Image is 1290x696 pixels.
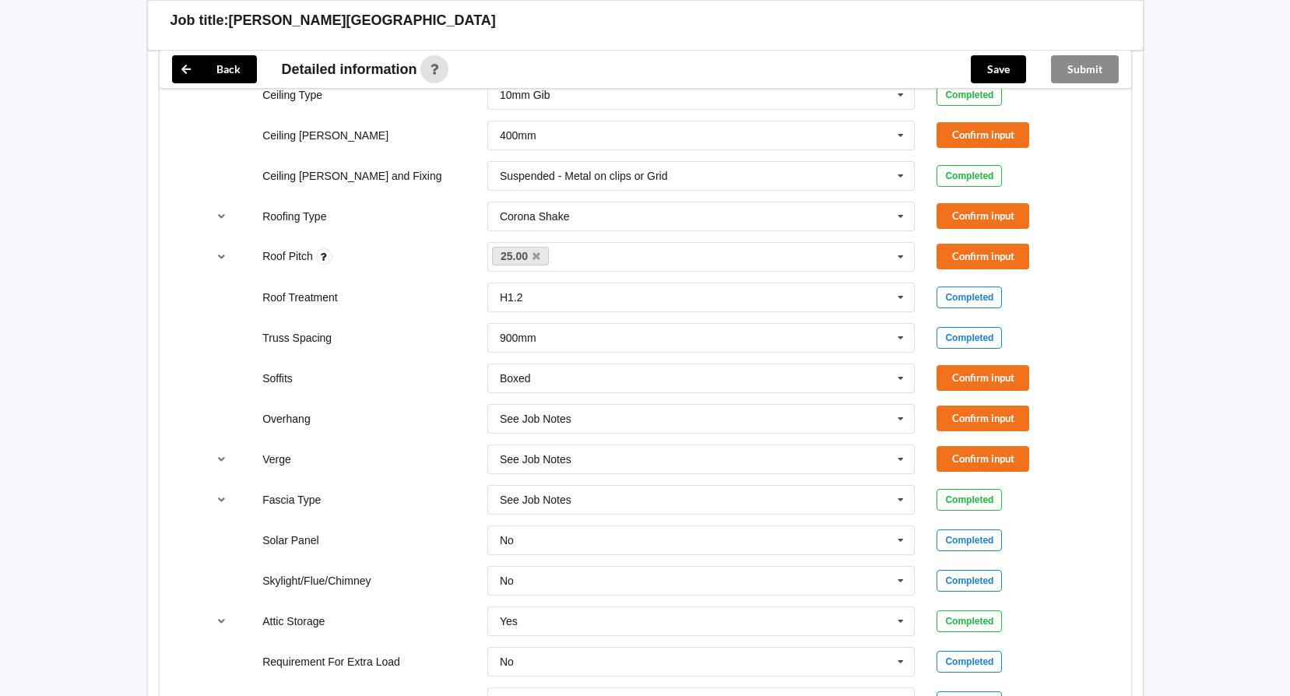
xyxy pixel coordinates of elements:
button: reference-toggle [206,243,237,271]
button: reference-toggle [206,607,237,635]
div: 400mm [500,130,536,141]
label: Roof Treatment [262,291,338,304]
label: Requirement For Extra Load [262,656,400,668]
div: Completed [937,570,1002,592]
label: Roof Pitch [262,250,315,262]
div: No [500,535,514,546]
div: Corona Shake [500,211,570,222]
span: Detailed information [282,62,417,76]
label: Solar Panel [262,534,318,547]
div: 10mm Gib [500,90,550,100]
button: Back [172,55,257,83]
label: Overhang [262,413,310,425]
button: Save [971,55,1026,83]
div: See Job Notes [500,494,571,505]
label: Ceiling [PERSON_NAME] and Fixing [262,170,441,182]
label: Skylight/Flue/Chimney [262,575,371,587]
button: reference-toggle [206,202,237,230]
label: Attic Storage [262,615,325,627]
div: Boxed [500,373,531,384]
div: Completed [937,529,1002,551]
button: Confirm input [937,203,1029,229]
div: No [500,575,514,586]
a: 25.00 [492,247,550,265]
div: Completed [937,610,1002,632]
div: Completed [937,327,1002,349]
div: Completed [937,84,1002,106]
button: reference-toggle [206,486,237,514]
button: Confirm input [937,244,1029,269]
div: See Job Notes [500,413,571,424]
label: Verge [262,453,291,466]
div: Completed [937,165,1002,187]
div: Completed [937,489,1002,511]
button: Confirm input [937,446,1029,472]
div: See Job Notes [500,454,571,465]
label: Roofing Type [262,210,326,223]
button: Confirm input [937,365,1029,391]
div: Completed [937,286,1002,308]
button: reference-toggle [206,445,237,473]
label: Ceiling Type [262,89,322,101]
label: Soffits [262,372,293,385]
div: No [500,656,514,667]
div: Yes [500,616,518,627]
div: Completed [937,651,1002,673]
label: Fascia Type [262,494,321,506]
div: 900mm [500,332,536,343]
label: Ceiling [PERSON_NAME] [262,129,388,142]
label: Truss Spacing [262,332,332,344]
h3: [PERSON_NAME][GEOGRAPHIC_DATA] [229,12,496,30]
div: Suspended - Metal on clips or Grid [500,170,668,181]
h3: Job title: [170,12,229,30]
button: Confirm input [937,122,1029,148]
div: H1.2 [500,292,523,303]
button: Confirm input [937,406,1029,431]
